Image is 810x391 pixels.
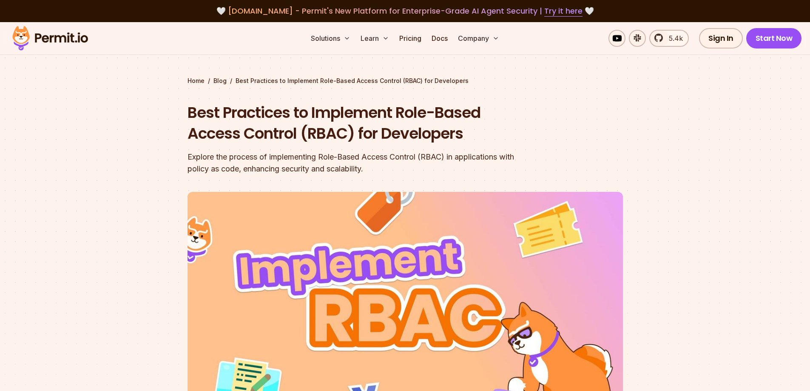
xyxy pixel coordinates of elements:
[746,28,802,49] a: Start Now
[20,5,790,17] div: 🤍 🤍
[188,102,514,144] h1: Best Practices to Implement Role-Based Access Control (RBAC) for Developers
[664,33,683,43] span: 5.4k
[455,30,503,47] button: Company
[228,6,583,16] span: [DOMAIN_NAME] - Permit's New Platform for Enterprise-Grade AI Agent Security |
[357,30,392,47] button: Learn
[307,30,354,47] button: Solutions
[699,28,743,49] a: Sign In
[649,30,689,47] a: 5.4k
[188,77,205,85] a: Home
[213,77,227,85] a: Blog
[9,24,92,53] img: Permit logo
[396,30,425,47] a: Pricing
[428,30,451,47] a: Docs
[188,151,514,175] div: Explore the process of implementing Role-Based Access Control (RBAC) in applications with policy ...
[188,77,623,85] div: / /
[544,6,583,17] a: Try it here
